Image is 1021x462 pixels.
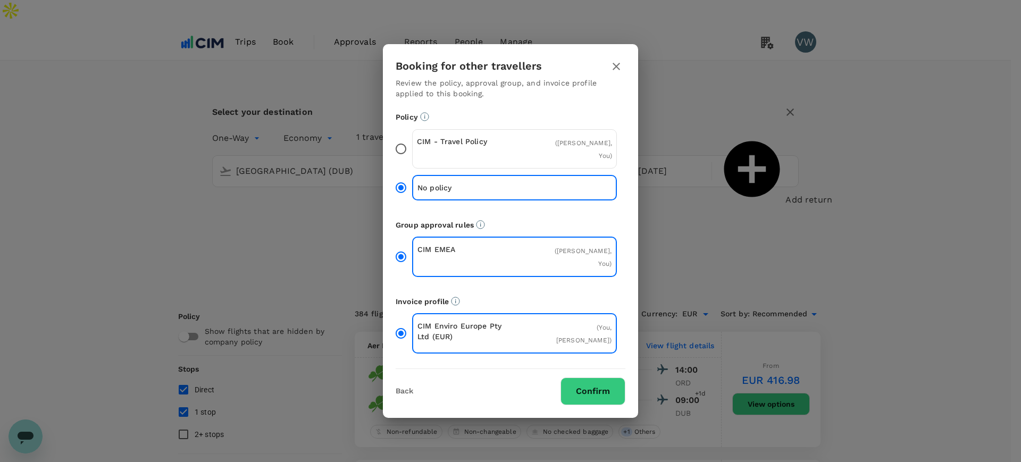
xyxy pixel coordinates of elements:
[560,377,625,405] button: Confirm
[396,296,625,307] p: Invoice profile
[417,182,515,193] p: No policy
[555,247,612,267] span: ( [PERSON_NAME], You )
[556,324,612,344] span: ( You, [PERSON_NAME] )
[396,60,542,72] h3: Booking for other travellers
[451,297,460,306] svg: The payment currency and company information are based on the selected invoice profile.
[396,387,413,396] button: Back
[396,78,625,99] p: Review the policy, approval group, and invoice profile applied to this booking.
[417,321,515,342] p: CIM Enviro Europe Pty Ltd (EUR)
[420,112,429,121] svg: Booking restrictions are based on the selected travel policy.
[476,220,485,229] svg: Default approvers or custom approval rules (if available) are based on the user group.
[396,220,625,230] p: Group approval rules
[555,139,612,159] span: ( [PERSON_NAME], You )
[396,112,625,122] p: Policy
[417,244,515,255] p: CIM EMEA
[417,136,515,147] p: CIM - Travel Policy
